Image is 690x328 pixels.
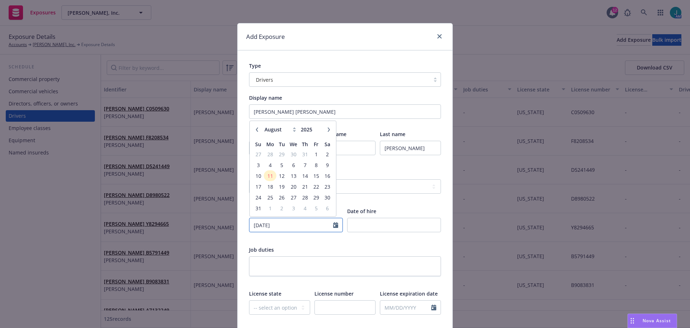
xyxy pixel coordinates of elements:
[333,222,338,228] svg: Calendar
[253,181,264,192] td: 17
[253,159,264,170] td: 3
[253,76,426,84] span: Drivers
[253,204,263,213] span: 31
[299,159,310,170] td: 7
[276,203,287,214] td: 2
[288,204,299,213] span: 3
[310,159,322,170] td: 8
[256,76,273,84] span: Drivers
[277,171,287,180] span: 12
[287,159,299,170] td: 6
[253,182,263,191] span: 17
[276,170,287,181] td: 12
[300,204,310,213] span: 4
[277,204,287,213] span: 2
[249,62,261,69] span: Type
[288,150,299,159] span: 30
[380,131,405,138] span: Last name
[287,149,299,159] td: 30
[311,161,321,170] span: 8
[266,141,274,148] span: Mo
[627,314,677,328] button: Nova Assist
[249,169,284,176] span: Marital status
[264,193,275,202] span: 25
[253,192,264,203] td: 24
[249,218,333,232] input: MM/DD/YYYY
[310,149,322,159] td: 1
[253,203,264,214] td: 31
[264,159,276,170] td: 4
[325,141,330,148] span: Sa
[300,171,310,180] span: 14
[300,193,310,202] span: 28
[299,170,310,181] td: 14
[253,170,264,181] td: 10
[253,150,263,159] span: 27
[323,204,332,213] span: 6
[310,192,322,203] td: 29
[300,150,310,159] span: 31
[277,161,287,170] span: 5
[276,149,287,159] td: 29
[643,318,671,324] span: Nova Assist
[264,192,276,203] td: 25
[435,32,444,41] a: close
[322,170,333,181] td: 16
[323,193,332,202] span: 30
[277,193,287,202] span: 26
[287,192,299,203] td: 27
[322,203,333,214] td: 6
[300,161,310,170] span: 7
[288,161,299,170] span: 6
[249,246,274,253] span: Job duties
[288,171,299,180] span: 13
[347,208,376,215] span: Date of hire
[287,170,299,181] td: 13
[253,171,263,180] span: 10
[299,181,310,192] td: 21
[314,290,354,297] span: License number
[311,150,321,159] span: 1
[264,149,276,159] td: 28
[287,181,299,192] td: 20
[264,161,275,170] span: 4
[264,150,275,159] span: 28
[276,192,287,203] td: 26
[253,149,264,159] td: 27
[249,131,275,138] span: First name
[380,301,431,314] input: MM/DD/YYYY
[264,204,275,213] span: 1
[249,208,281,215] span: Date of birth
[287,203,299,214] td: 3
[249,94,282,101] span: Display name
[310,170,322,181] td: 15
[628,314,637,328] div: Drag to move
[277,182,287,191] span: 19
[323,182,332,191] span: 23
[290,141,297,148] span: We
[322,159,333,170] td: 9
[380,290,438,297] span: License expiration date
[431,305,436,310] svg: Calendar
[311,182,321,191] span: 22
[264,203,276,214] td: 1
[322,149,333,159] td: 2
[311,204,321,213] span: 5
[276,159,287,170] td: 5
[314,141,318,148] span: Fr
[255,141,261,148] span: Su
[311,171,321,180] span: 15
[264,182,275,191] span: 18
[311,193,321,202] span: 29
[264,170,276,181] td: 11
[299,149,310,159] td: 31
[253,193,263,202] span: 24
[277,150,287,159] span: 29
[323,171,332,180] span: 16
[276,181,287,192] td: 19
[323,150,332,159] span: 2
[299,203,310,214] td: 4
[253,161,263,170] span: 3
